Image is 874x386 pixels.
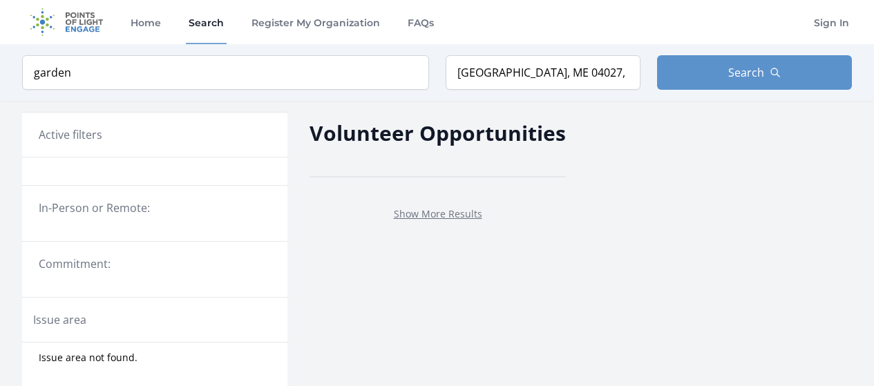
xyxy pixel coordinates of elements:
[394,207,482,220] a: Show More Results
[657,55,852,90] button: Search
[446,55,640,90] input: Location
[33,311,86,328] legend: Issue area
[310,117,566,148] h2: Volunteer Opportunities
[22,55,429,90] input: Keyword
[39,351,137,365] span: Issue area not found.
[728,64,764,81] span: Search
[39,200,271,216] legend: In-Person or Remote:
[39,255,271,272] legend: Commitment:
[39,126,102,143] h3: Active filters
